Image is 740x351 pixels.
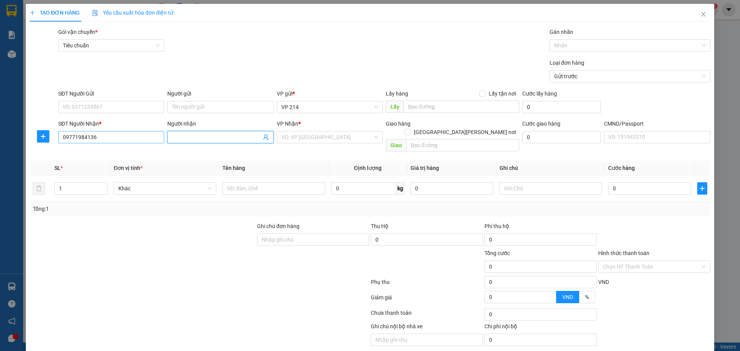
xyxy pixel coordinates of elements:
[37,133,49,139] span: plus
[484,250,510,256] span: Tổng cước
[598,250,649,256] label: Hình thức thanh toán
[371,322,483,334] div: Ghi chú nội bộ nhà xe
[222,182,325,195] input: VD: Bàn, Ghế
[522,101,601,113] input: Cước lấy hàng
[257,233,369,246] input: Ghi chú đơn hàng
[63,40,160,51] span: Tiêu chuẩn
[386,139,406,151] span: Giao
[404,101,519,113] input: Dọc đường
[697,182,707,195] button: plus
[522,131,601,143] input: Cước giao hàng
[693,4,714,25] button: Close
[410,165,439,171] span: Giá trị hàng
[37,130,49,143] button: plus
[410,182,493,195] input: 0
[277,121,298,127] span: VP Nhận
[118,183,212,194] span: Khác
[33,205,286,213] div: Tổng: 1
[698,185,707,191] span: plus
[700,11,706,17] span: close
[167,119,273,128] div: Người nhận
[371,334,483,346] input: Nhập ghi chú
[277,89,383,98] div: VP gửi
[54,165,61,171] span: SL
[30,10,80,16] span: TẠO ĐƠN HÀNG
[386,101,404,113] span: Lấy
[167,89,273,98] div: Người gửi
[585,294,589,300] span: %
[354,165,382,171] span: Định lượng
[522,91,557,97] label: Cước lấy hàng
[554,71,706,82] span: Gửi trước
[33,182,45,195] button: delete
[257,223,299,229] label: Ghi chú đơn hàng
[222,165,245,171] span: Tên hàng
[598,279,609,285] span: VND
[397,182,404,195] span: kg
[386,121,410,127] span: Giao hàng
[30,10,35,15] span: plus
[58,119,164,128] div: SĐT Người Nhận
[281,101,378,113] span: VP 214
[499,182,602,195] input: Ghi Chú
[371,223,388,229] span: Thu Hộ
[522,121,560,127] label: Cước giao hàng
[370,309,484,322] div: Chưa thanh toán
[370,293,484,307] div: Giảm giá
[608,165,635,171] span: Cước hàng
[496,161,605,176] th: Ghi chú
[486,89,519,98] span: Lấy tận nơi
[58,89,164,98] div: SĐT Người Gửi
[114,165,143,171] span: Đơn vị tính
[550,60,584,66] label: Loại đơn hàng
[263,134,269,140] span: user-add
[370,278,484,291] div: Phụ thu
[484,222,597,233] div: Phí thu hộ
[411,128,519,136] span: [GEOGRAPHIC_DATA][PERSON_NAME] nơi
[562,294,573,300] span: VND
[92,10,173,16] span: Yêu cầu xuất hóa đơn điện tử
[386,91,408,97] span: Lấy hàng
[406,139,519,151] input: Dọc đường
[604,119,710,128] div: CMND/Passport
[550,29,573,35] label: Gán nhãn
[92,10,98,16] img: icon
[58,29,98,35] span: Gói vận chuyển
[484,322,597,334] div: Chi phí nội bộ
